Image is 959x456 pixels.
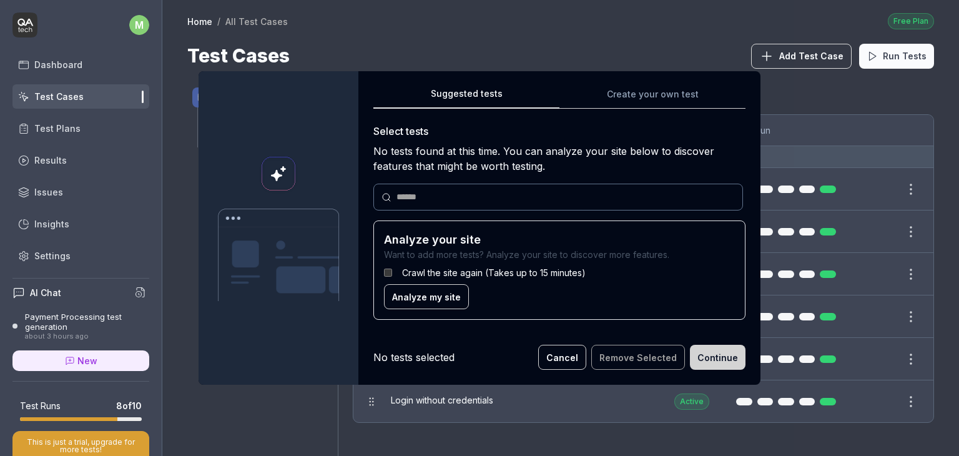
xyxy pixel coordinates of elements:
[384,231,735,248] h3: Analyze your site
[384,284,469,309] button: Analyze my site
[214,204,343,301] img: Our AI scans your site and suggests things to test
[373,144,745,174] div: No tests found at this time. You can analyze your site below to discover features that might be w...
[591,345,685,370] button: Remove Selected
[384,248,735,261] p: Want to add more tests? Analyze your site to discover more features.
[402,266,586,279] label: Crawl the site again (Takes up to 15 minutes)
[373,350,455,365] div: No tests selected
[559,86,745,109] button: Create your own test
[690,345,745,370] button: Continue
[392,290,461,304] span: Analyze my site
[373,124,745,139] div: Select tests
[373,86,559,109] button: Suggested tests
[538,345,586,370] button: Cancel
